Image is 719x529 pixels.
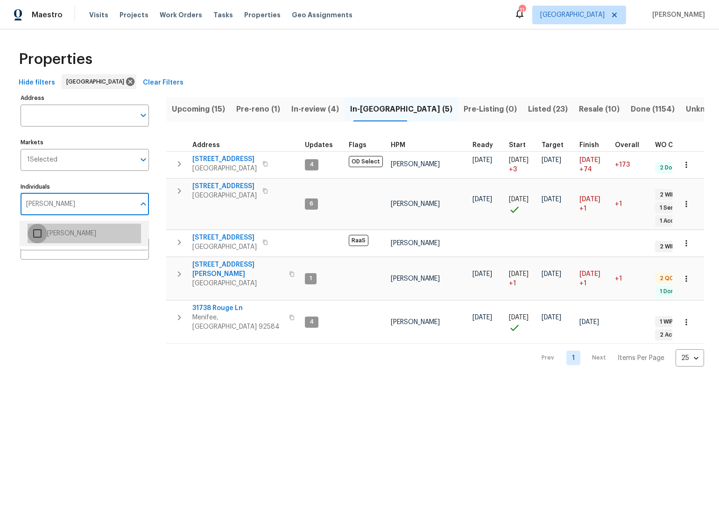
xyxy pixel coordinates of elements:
[540,10,605,20] span: [GEOGRAPHIC_DATA]
[656,275,677,282] span: 2 QC
[62,74,136,89] div: [GEOGRAPHIC_DATA]
[579,271,600,277] span: [DATE]
[579,196,600,203] span: [DATE]
[656,243,678,251] span: 2 WIP
[472,196,492,203] span: [DATE]
[615,142,639,148] span: Overall
[137,197,150,211] button: Close
[472,157,492,163] span: [DATE]
[305,142,333,148] span: Updates
[649,10,705,20] span: [PERSON_NAME]
[542,271,561,277] span: [DATE]
[21,95,149,101] label: Address
[192,191,257,200] span: [GEOGRAPHIC_DATA]
[192,155,257,164] span: [STREET_ADDRESS]
[656,204,681,212] span: 1 Sent
[579,319,599,325] span: [DATE]
[172,103,225,116] span: Upcoming (15)
[509,142,526,148] span: Start
[576,151,611,178] td: Scheduled to finish 74 day(s) late
[306,161,317,169] span: 4
[137,153,150,166] button: Open
[505,151,538,178] td: Project started 3 days late
[244,10,281,20] span: Properties
[509,165,517,174] span: + 3
[192,242,257,252] span: [GEOGRAPHIC_DATA]
[533,349,704,367] nav: Pagination Navigation
[137,109,150,122] button: Open
[542,142,572,148] div: Target renovation project end date
[192,260,283,279] span: [STREET_ADDRESS][PERSON_NAME]
[349,235,368,246] span: RaaS
[143,77,183,89] span: Clear Filters
[615,275,622,282] span: +1
[120,10,148,20] span: Projects
[19,55,92,64] span: Properties
[213,12,233,18] span: Tasks
[391,240,440,247] span: [PERSON_NAME]
[472,142,501,148] div: Earliest renovation start date (first business day after COE or Checkout)
[615,201,622,207] span: +1
[292,10,352,20] span: Geo Assignments
[291,103,339,116] span: In-review (4)
[192,182,257,191] span: [STREET_ADDRESS]
[611,178,651,230] td: 1 day(s) past target finish date
[306,318,317,326] span: 4
[656,164,683,172] span: 2 Done
[192,233,257,242] span: [STREET_ADDRESS]
[19,77,55,89] span: Hide filters
[509,314,529,321] span: [DATE]
[472,271,492,277] span: [DATE]
[160,10,202,20] span: Work Orders
[391,142,405,148] span: HPM
[566,351,580,365] a: Goto page 1
[579,204,586,213] span: +1
[576,257,611,300] td: Scheduled to finish 1 day(s) late
[579,279,586,288] span: +1
[519,6,525,15] div: 11
[509,271,529,277] span: [DATE]
[505,178,538,230] td: Project started on time
[139,74,187,92] button: Clear Filters
[542,196,561,203] span: [DATE]
[27,156,57,164] span: 1 Selected
[192,303,283,313] span: 31738 Rouge Ln
[15,74,59,92] button: Hide filters
[349,142,367,148] span: Flags
[656,191,678,199] span: 2 WIP
[542,142,564,148] span: Target
[391,161,440,168] span: [PERSON_NAME]
[579,103,620,116] span: Resale (10)
[655,142,706,148] span: WO Completion
[505,257,538,300] td: Project started 1 days late
[306,275,316,282] span: 1
[509,157,529,163] span: [DATE]
[350,103,452,116] span: In-[GEOGRAPHIC_DATA] (5)
[631,103,675,116] span: Done (1154)
[615,162,630,168] span: +173
[32,10,63,20] span: Maestro
[528,103,568,116] span: Listed (23)
[579,142,599,148] span: Finish
[21,184,149,190] label: Individuals
[391,319,440,325] span: [PERSON_NAME]
[618,353,664,363] p: Items Per Page
[611,151,651,178] td: 173 day(s) past target finish date
[615,142,648,148] div: Days past target finish date
[192,164,257,173] span: [GEOGRAPHIC_DATA]
[472,314,492,321] span: [DATE]
[509,196,529,203] span: [DATE]
[579,165,592,174] span: +74
[579,142,607,148] div: Projected renovation finish date
[192,279,283,288] span: [GEOGRAPHIC_DATA]
[28,224,141,243] li: [PERSON_NAME]
[66,77,128,86] span: [GEOGRAPHIC_DATA]
[472,142,493,148] span: Ready
[391,275,440,282] span: [PERSON_NAME]
[656,217,695,225] span: 1 Accepted
[391,201,440,207] span: [PERSON_NAME]
[542,157,561,163] span: [DATE]
[579,157,600,163] span: [DATE]
[676,346,704,370] div: 25
[509,142,534,148] div: Actual renovation start date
